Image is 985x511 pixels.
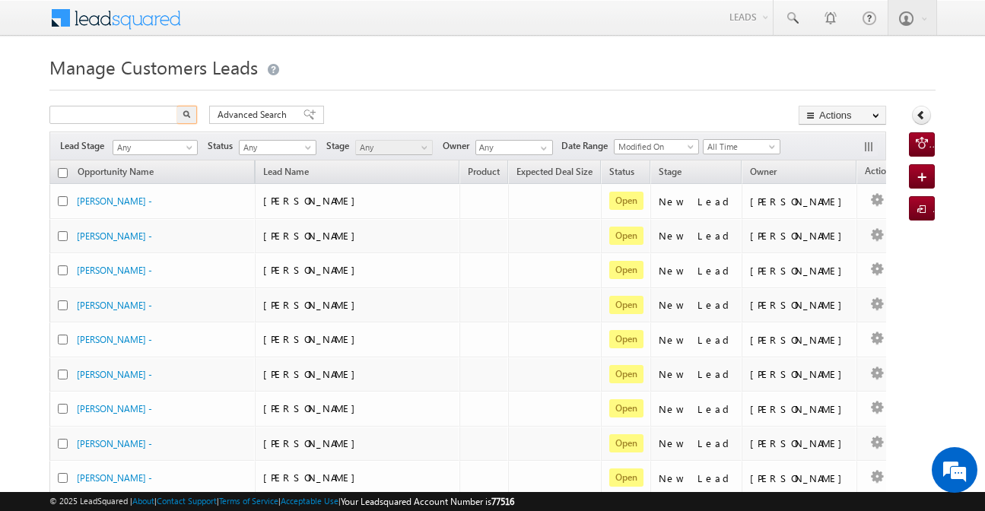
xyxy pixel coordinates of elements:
[218,108,291,122] span: Advanced Search
[468,166,500,177] span: Product
[609,192,643,210] span: Open
[750,229,850,243] div: [PERSON_NAME]
[77,369,152,380] a: [PERSON_NAME] -
[78,166,154,177] span: Opportunity Name
[659,402,735,416] div: New Lead
[651,163,689,183] a: Stage
[799,106,886,125] button: Actions
[263,471,363,484] span: [PERSON_NAME]
[77,265,152,276] a: [PERSON_NAME] -
[263,332,363,345] span: [PERSON_NAME]
[77,438,152,449] a: [PERSON_NAME] -
[609,365,643,383] span: Open
[263,436,363,449] span: [PERSON_NAME]
[58,168,68,178] input: Check all records
[532,141,551,156] a: Show All Items
[659,264,735,278] div: New Lead
[77,230,152,242] a: [PERSON_NAME] -
[77,195,152,207] a: [PERSON_NAME] -
[516,166,593,177] span: Expected Deal Size
[750,402,850,416] div: [PERSON_NAME]
[263,298,363,311] span: [PERSON_NAME]
[77,403,152,414] a: [PERSON_NAME] -
[491,496,514,507] span: 77516
[49,55,258,79] span: Manage Customers Leads
[263,263,363,276] span: [PERSON_NAME]
[263,229,363,242] span: [PERSON_NAME]
[609,434,643,452] span: Open
[60,139,110,153] span: Lead Stage
[609,399,643,417] span: Open
[70,163,161,183] a: Opportunity Name
[750,471,850,485] div: [PERSON_NAME]
[659,367,735,381] div: New Lead
[263,401,363,414] span: [PERSON_NAME]
[703,139,780,154] a: All Time
[356,141,428,154] span: Any
[750,166,777,177] span: Owner
[256,163,316,183] span: Lead Name
[750,436,850,450] div: [PERSON_NAME]
[240,141,312,154] span: Any
[281,496,338,506] a: Acceptable Use
[443,139,475,153] span: Owner
[239,140,316,155] a: Any
[113,141,192,154] span: Any
[614,139,699,154] a: Modified On
[49,494,514,509] span: © 2025 LeadSquared | | | | |
[659,436,735,450] div: New Lead
[77,334,152,345] a: [PERSON_NAME] -
[750,298,850,312] div: [PERSON_NAME]
[750,264,850,278] div: [PERSON_NAME]
[659,298,735,312] div: New Lead
[208,139,239,153] span: Status
[609,468,643,487] span: Open
[659,195,735,208] div: New Lead
[602,163,642,183] a: Status
[615,140,694,154] span: Modified On
[750,195,850,208] div: [PERSON_NAME]
[77,300,152,311] a: [PERSON_NAME] -
[750,367,850,381] div: [PERSON_NAME]
[659,166,682,177] span: Stage
[263,367,363,380] span: [PERSON_NAME]
[704,140,776,154] span: All Time
[609,227,643,245] span: Open
[326,139,355,153] span: Stage
[609,330,643,348] span: Open
[750,333,850,347] div: [PERSON_NAME]
[113,140,198,155] a: Any
[857,163,903,182] span: Actions
[659,333,735,347] div: New Lead
[77,472,152,484] a: [PERSON_NAME] -
[475,140,553,155] input: Type to Search
[609,261,643,279] span: Open
[183,110,190,118] img: Search
[132,496,154,506] a: About
[263,194,363,207] span: [PERSON_NAME]
[157,496,217,506] a: Contact Support
[659,229,735,243] div: New Lead
[509,163,600,183] a: Expected Deal Size
[219,496,278,506] a: Terms of Service
[561,139,614,153] span: Date Range
[609,296,643,314] span: Open
[355,140,433,155] a: Any
[659,471,735,485] div: New Lead
[341,496,514,507] span: Your Leadsquared Account Number is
